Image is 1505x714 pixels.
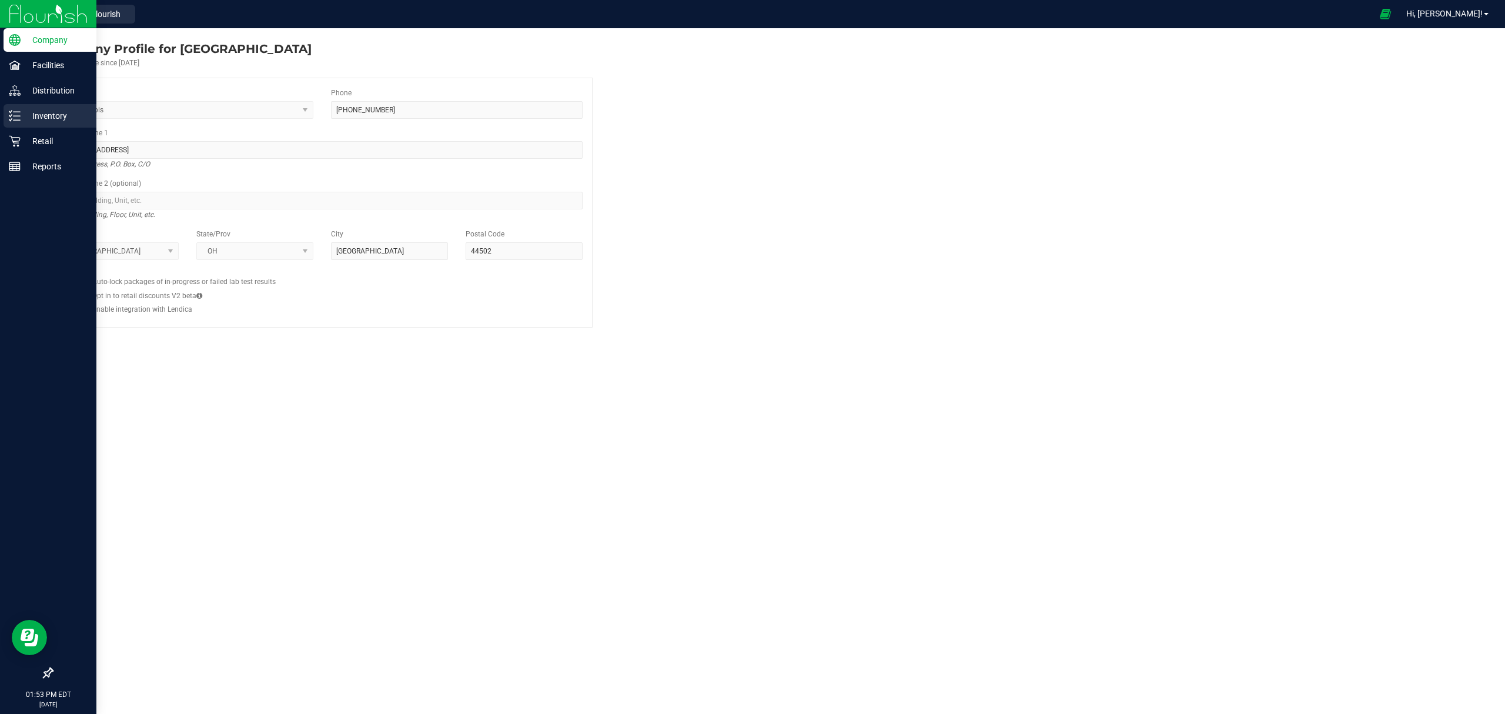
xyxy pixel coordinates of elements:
i: Street address, P.O. Box, C/O [62,157,150,171]
input: Suite, Building, Unit, etc. [62,192,583,209]
input: Postal Code [466,242,583,260]
input: Address [62,141,583,159]
p: Inventory [21,109,91,123]
label: Enable integration with Lendica [92,304,192,315]
inline-svg: Distribution [9,85,21,96]
p: Facilities [21,58,91,72]
label: State/Prov [196,229,230,239]
inline-svg: Reports [9,161,21,172]
p: [DATE] [5,700,91,709]
label: Opt in to retail discounts V2 beta [92,291,202,301]
p: Retail [21,134,91,148]
label: Phone [331,88,352,98]
label: Postal Code [466,229,504,239]
span: Open Ecommerce Menu [1372,2,1399,25]
p: Distribution [21,84,91,98]
input: City [331,242,448,260]
p: Reports [21,159,91,174]
p: Company [21,33,91,47]
h2: Configs [62,269,583,276]
input: (123) 456-7890 [331,101,583,119]
label: Auto-lock packages of in-progress or failed lab test results [92,276,276,287]
i: Suite, Building, Floor, Unit, etc. [62,208,155,222]
inline-svg: Inventory [9,110,21,122]
label: City [331,229,343,239]
inline-svg: Retail [9,135,21,147]
p: 01:53 PM EDT [5,689,91,700]
inline-svg: Facilities [9,59,21,71]
inline-svg: Company [9,34,21,46]
iframe: Resource center [12,620,47,655]
div: Riviera Creek [52,40,312,58]
label: Address Line 2 (optional) [62,178,141,189]
span: Hi, [PERSON_NAME]! [1406,9,1483,18]
div: Account active since [DATE] [52,58,312,68]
